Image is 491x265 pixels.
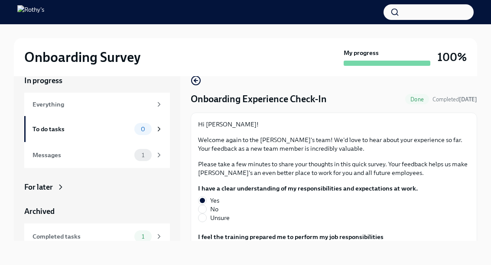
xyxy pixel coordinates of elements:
[24,182,53,192] div: For later
[198,233,470,241] label: I feel the training prepared me to perform my job responsibilities
[432,96,477,103] span: Completed
[24,142,170,168] a: Messages1
[344,48,379,57] strong: My progress
[405,96,429,103] span: Done
[198,136,470,153] p: Welcome again to the [PERSON_NAME]'s team! We'd love to hear about your experience so far. Your f...
[24,223,170,249] a: Completed tasks1
[437,49,467,65] h3: 100%
[198,184,418,193] label: I have a clear understanding of my responsibilities and expectations at work.
[198,120,470,129] p: Hi [PERSON_NAME]!
[24,75,170,86] a: In progress
[24,48,140,66] h2: Onboarding Survey
[24,93,170,116] a: Everything
[137,152,150,158] span: 1
[33,150,131,160] div: Messages
[210,196,219,205] span: Yes
[33,100,152,109] div: Everything
[24,116,170,142] a: To do tasks0
[24,206,170,217] a: Archived
[459,96,477,103] strong: [DATE]
[432,95,477,103] span: October 7th, 2025 13:29
[210,205,218,213] span: No
[137,233,150,240] span: 1
[33,232,131,241] div: Completed tasks
[24,182,170,192] a: For later
[210,213,230,222] span: Unsure
[198,160,470,177] p: Please take a few minutes to share your thoughts in this quick survey. Your feedback helps us mak...
[33,124,131,134] div: To do tasks
[17,5,44,19] img: Rothy's
[136,126,150,132] span: 0
[191,93,327,106] h4: Onboarding Experience Check-In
